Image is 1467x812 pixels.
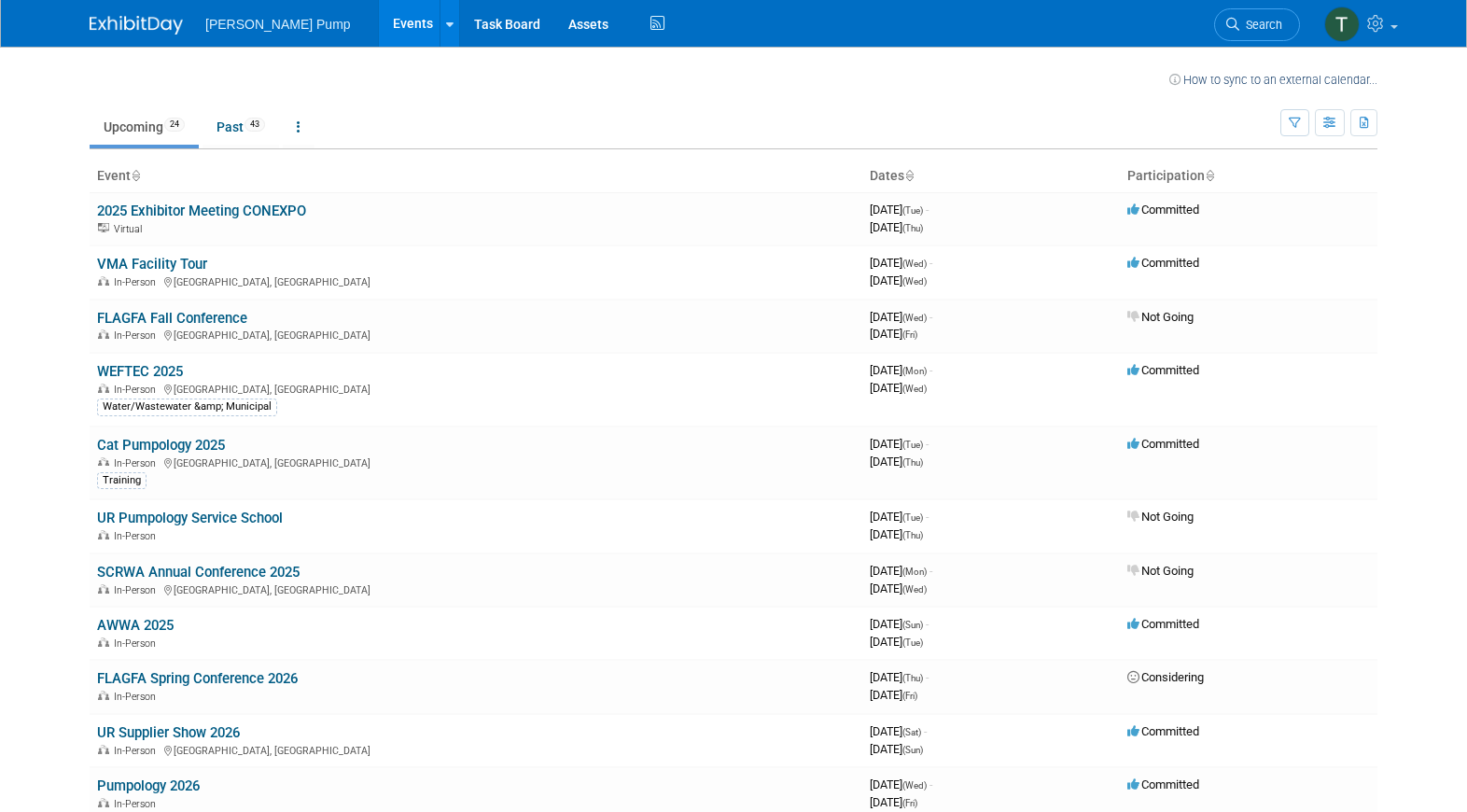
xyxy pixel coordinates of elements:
span: - [929,310,932,324]
a: VMA Facility Tour [97,256,207,273]
a: Upcoming24 [90,109,199,145]
th: Dates [862,161,1120,192]
span: [DATE] [870,381,927,395]
span: - [926,670,929,684]
span: [DATE] [870,327,917,341]
span: Committed [1127,256,1199,270]
span: Committed [1127,777,1199,791]
span: (Wed) [902,313,927,323]
span: Search [1239,18,1282,32]
span: In-Person [114,276,161,288]
span: [DATE] [870,510,929,524]
span: In-Person [114,584,161,596]
a: Pumpology 2026 [97,777,200,794]
img: In-Person Event [98,691,109,700]
span: Virtual [114,223,147,235]
img: In-Person Event [98,276,109,286]
span: - [929,564,932,578]
div: [GEOGRAPHIC_DATA], [GEOGRAPHIC_DATA] [97,581,855,596]
span: [DATE] [870,220,923,234]
a: Cat Pumpology 2025 [97,437,225,454]
a: Sort by Participation Type [1205,168,1214,183]
span: [DATE] [870,437,929,451]
span: (Mon) [902,567,927,577]
th: Event [90,161,862,192]
span: [DATE] [870,527,923,541]
img: Virtual Event [98,223,109,232]
img: Tony Lewis [1324,7,1360,42]
span: (Wed) [902,276,927,287]
a: SCRWA Annual Conference 2025 [97,564,300,581]
a: Sort by Start Date [904,168,914,183]
span: 24 [164,118,185,132]
a: Sort by Event Name [131,168,140,183]
span: (Thu) [902,673,923,683]
span: (Wed) [902,584,927,595]
a: How to sync to an external calendar... [1169,73,1377,87]
img: In-Person Event [98,798,109,807]
span: Not Going [1127,564,1194,578]
span: Committed [1127,363,1199,377]
span: In-Person [114,457,161,469]
span: [DATE] [870,256,932,270]
span: (Wed) [902,780,927,791]
span: (Fri) [902,691,917,701]
span: [DATE] [870,635,923,649]
span: (Tue) [902,637,923,648]
span: Committed [1127,437,1199,451]
span: (Wed) [902,259,927,269]
span: (Mon) [902,366,927,376]
img: In-Person Event [98,637,109,647]
span: In-Person [114,329,161,342]
img: In-Person Event [98,329,109,339]
span: In-Person [114,691,161,703]
span: - [926,203,929,217]
span: (Thu) [902,530,923,540]
span: [DATE] [870,310,932,324]
span: (Thu) [902,223,923,233]
span: - [929,363,932,377]
img: In-Person Event [98,457,109,467]
span: In-Person [114,384,161,396]
span: Not Going [1127,310,1194,324]
span: (Thu) [902,457,923,468]
img: In-Person Event [98,530,109,539]
span: Considering [1127,670,1204,684]
a: 2025 Exhibitor Meeting CONEXPO [97,203,306,219]
span: Not Going [1127,510,1194,524]
span: [DATE] [870,742,923,756]
span: - [929,777,932,791]
a: FLAGFA Spring Conference 2026 [97,670,298,687]
a: Search [1214,8,1300,41]
span: [DATE] [870,564,932,578]
span: In-Person [114,530,161,542]
div: [GEOGRAPHIC_DATA], [GEOGRAPHIC_DATA] [97,742,855,757]
span: (Sun) [902,620,923,630]
span: [DATE] [870,581,927,595]
span: [DATE] [870,724,927,738]
span: In-Person [114,798,161,810]
span: (Sun) [902,745,923,755]
span: - [926,437,929,451]
th: Participation [1120,161,1377,192]
div: [GEOGRAPHIC_DATA], [GEOGRAPHIC_DATA] [97,381,855,396]
span: [DATE] [870,363,932,377]
span: Committed [1127,724,1199,738]
span: [DATE] [870,795,917,809]
span: (Tue) [902,440,923,450]
a: UR Supplier Show 2026 [97,724,240,741]
span: - [926,617,929,631]
span: Committed [1127,617,1199,631]
span: (Tue) [902,512,923,523]
span: 43 [244,118,265,132]
img: In-Person Event [98,745,109,754]
span: In-Person [114,637,161,650]
span: - [929,256,932,270]
span: [DATE] [870,670,929,684]
span: - [926,510,929,524]
a: Past43 [203,109,279,145]
img: ExhibitDay [90,16,183,35]
span: [DATE] [870,455,923,469]
span: [PERSON_NAME] Pump [205,17,351,32]
div: [GEOGRAPHIC_DATA], [GEOGRAPHIC_DATA] [97,273,855,288]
